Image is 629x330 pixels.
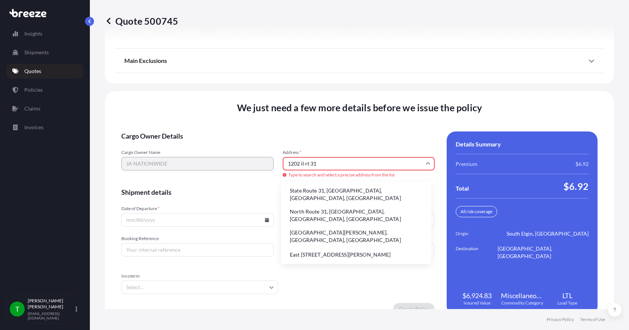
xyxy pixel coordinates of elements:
[121,213,274,227] input: mm/dd/yyyy
[284,185,428,204] li: State Route 31, [GEOGRAPHIC_DATA], [GEOGRAPHIC_DATA], [GEOGRAPHIC_DATA]
[284,227,428,246] li: [GEOGRAPHIC_DATA][PERSON_NAME], [GEOGRAPHIC_DATA], [GEOGRAPHIC_DATA]
[121,206,274,212] span: Date of Departure
[456,230,498,237] span: Origin
[547,317,574,323] a: Privacy Policy
[28,298,74,310] p: [PERSON_NAME] [PERSON_NAME]
[283,157,435,170] input: Cargo owner address
[283,149,435,155] span: Address
[284,263,428,278] li: [STREET_ADDRESS]
[456,160,477,168] span: Premium
[15,305,19,313] span: T
[498,245,589,260] span: [GEOGRAPHIC_DATA], [GEOGRAPHIC_DATA]
[562,291,572,300] span: LTL
[456,185,469,192] span: Total
[283,172,435,178] span: Type to search and select a precise address from the list
[6,120,83,135] a: Invoices
[24,124,43,131] p: Invoices
[399,305,429,313] p: Create Policy
[284,248,428,262] li: East [STREET_ADDRESS][PERSON_NAME]
[24,105,40,112] p: Claims
[24,49,49,56] p: Shipments
[284,206,428,225] li: North Route 31, [GEOGRAPHIC_DATA], [GEOGRAPHIC_DATA], [GEOGRAPHIC_DATA]
[24,30,42,37] p: Insights
[580,317,605,323] a: Terms of Use
[24,86,43,94] p: Policies
[575,160,589,168] span: $6.92
[121,149,274,155] span: Cargo Owner Name
[121,243,274,257] input: Your internal reference
[501,300,543,306] span: Commodity Category
[456,245,498,260] span: Destination
[456,140,501,148] span: Details Summary
[121,273,278,279] span: Incoterm
[121,236,274,242] span: Booking Reference
[24,67,41,75] p: Quotes
[501,291,543,300] span: Miscellaneous Manufactured Articles
[557,300,577,306] span: Load Type
[105,15,178,27] p: Quote 500745
[6,101,83,116] a: Claims
[507,230,589,237] span: South Elgin, [GEOGRAPHIC_DATA]
[462,291,492,300] span: $6,924.83
[237,102,482,113] span: We just need a few more details before we issue the policy
[6,26,83,41] a: Insights
[121,188,435,197] span: Shipment details
[28,311,74,320] p: [EMAIL_ADDRESS][DOMAIN_NAME]
[6,64,83,79] a: Quotes
[121,281,278,294] input: Select...
[121,131,435,140] span: Cargo Owner Details
[124,52,595,70] div: Main Exclusions
[124,57,167,64] span: Main Exclusions
[464,300,490,306] span: Insured Value
[456,206,497,217] div: All risk coverage
[6,82,83,97] a: Policies
[393,303,435,315] button: Create Policy
[6,45,83,60] a: Shipments
[563,180,589,192] span: $6.92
